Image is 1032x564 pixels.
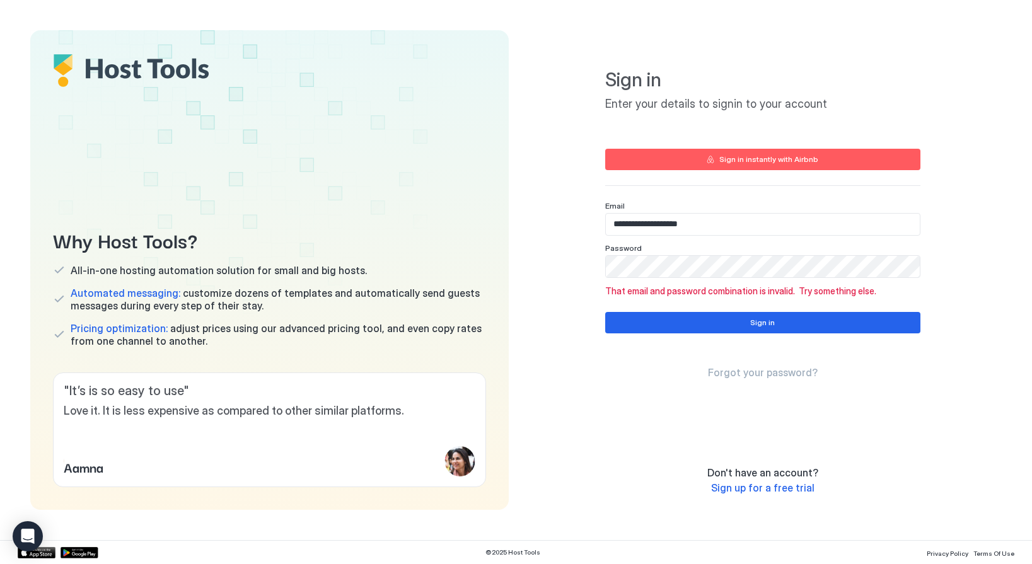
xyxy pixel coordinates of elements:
span: Pricing optimization: [71,322,168,335]
span: © 2025 Host Tools [485,548,540,556]
a: Sign up for a free trial [711,481,815,495]
input: Input Field [606,256,920,277]
a: App Store [18,547,55,558]
span: All-in-one hosting automation solution for small and big hosts. [71,264,367,277]
a: Terms Of Use [973,546,1014,559]
div: profile [445,446,475,476]
span: Enter your details to signin to your account [605,97,920,112]
div: Sign in instantly with Airbnb [719,154,818,165]
a: Google Play Store [61,547,98,558]
span: Why Host Tools? [53,226,486,254]
input: Input Field [606,214,920,235]
span: Privacy Policy [927,550,968,557]
span: Terms Of Use [973,550,1014,557]
span: Love it. It is less expensive as compared to other similar platforms. [64,404,475,418]
div: Sign in [750,317,775,328]
span: Password [605,243,642,253]
span: Don't have an account? [707,466,818,479]
a: Privacy Policy [927,546,968,559]
span: That email and password combination is invalid. Try something else. [605,285,920,297]
button: Sign in instantly with Airbnb [605,149,920,170]
span: customize dozens of templates and automatically send guests messages during every step of their s... [71,287,486,312]
span: Automated messaging: [71,287,180,299]
span: Sign up for a free trial [711,481,815,494]
span: Email [605,201,625,210]
a: Forgot your password? [708,366,818,379]
span: adjust prices using our advanced pricing tool, and even copy rates from one channel to another. [71,322,486,347]
span: Aamna [64,458,103,476]
span: " It’s is so easy to use " [64,383,475,399]
button: Sign in [605,312,920,333]
span: Sign in [605,68,920,92]
div: Open Intercom Messenger [13,521,43,551]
